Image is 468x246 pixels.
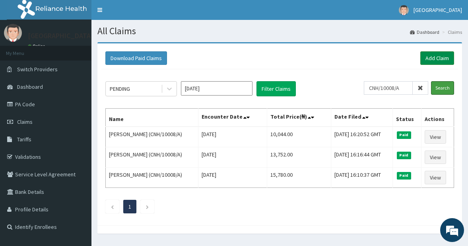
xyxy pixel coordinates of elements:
[17,118,33,125] span: Claims
[41,45,134,55] div: Chat with us now
[397,172,411,179] span: Paid
[267,109,331,127] th: Total Price(₦)
[397,131,411,139] span: Paid
[4,162,151,190] textarea: Type your message and hit 'Enter'
[106,147,198,168] td: [PERSON_NAME] (CNH/10008/A)
[421,109,454,127] th: Actions
[181,81,252,96] input: Select Month and Year
[431,81,454,95] input: Search
[425,150,446,164] a: View
[17,136,31,143] span: Tariffs
[267,168,331,188] td: 15,780.00
[28,32,93,39] p: [GEOGRAPHIC_DATA]
[440,29,462,35] li: Claims
[15,40,32,60] img: d_794563401_company_1708531726252_794563401
[106,109,198,127] th: Name
[17,83,43,90] span: Dashboard
[106,127,198,147] td: [PERSON_NAME] (CNH/10008/A)
[146,203,149,210] a: Next page
[111,203,114,210] a: Previous page
[130,4,150,23] div: Minimize live chat window
[105,51,167,65] button: Download Paid Claims
[397,152,411,159] span: Paid
[331,127,393,147] td: [DATE] 16:20:52 GMT
[414,6,462,14] span: [GEOGRAPHIC_DATA]
[28,43,47,49] a: Online
[267,127,331,147] td: 10,044.00
[425,171,446,184] a: View
[198,147,267,168] td: [DATE]
[97,26,462,36] h1: All Claims
[4,24,22,42] img: User Image
[331,168,393,188] td: [DATE] 16:10:37 GMT
[331,147,393,168] td: [DATE] 16:16:44 GMT
[17,66,58,73] span: Switch Providers
[110,85,130,93] div: PENDING
[256,81,296,96] button: Filter Claims
[128,203,131,210] a: Page 1 is your current page
[46,73,110,153] span: We're online!
[420,51,454,65] a: Add Claim
[410,29,439,35] a: Dashboard
[393,109,421,127] th: Status
[198,168,267,188] td: [DATE]
[331,109,393,127] th: Date Filed
[364,81,413,95] input: Search by HMO ID
[267,147,331,168] td: 13,752.00
[198,127,267,147] td: [DATE]
[399,5,409,15] img: User Image
[425,130,446,144] a: View
[198,109,267,127] th: Encounter Date
[106,168,198,188] td: [PERSON_NAME] (CNH/10008/A)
